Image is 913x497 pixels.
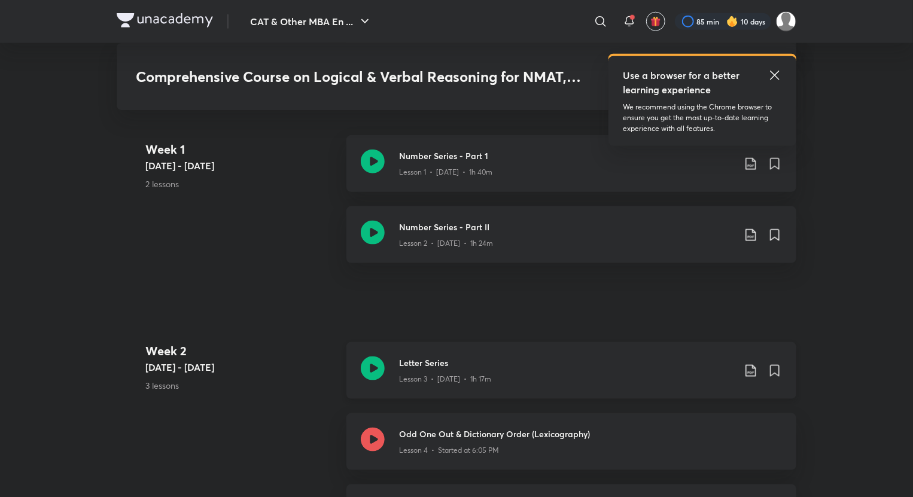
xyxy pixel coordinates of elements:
[145,360,337,374] h5: [DATE] - [DATE]
[117,13,213,31] a: Company Logo
[399,428,782,440] h3: Odd One Out & Dictionary Order (Lexicography)
[145,379,337,392] p: 3 lessons
[145,141,337,158] h4: Week 1
[399,167,492,178] p: Lesson 1 • [DATE] • 1h 40m
[726,16,738,28] img: streak
[399,221,734,233] h3: Number Series - Part II
[399,150,734,162] h3: Number Series - Part 1
[623,68,742,97] h5: Use a browser for a better learning experience
[346,342,796,413] a: Letter SeriesLesson 3 • [DATE] • 1h 17m
[136,68,604,86] h3: Comprehensive Course on Logical & Verbal Reasoning for NMAT, SNAP, CMAT, MAH-CET
[776,11,796,32] img: Nitin
[145,158,337,173] h5: [DATE] - [DATE]
[399,238,493,249] p: Lesson 2 • [DATE] • 1h 24m
[650,16,661,27] img: avatar
[346,135,796,206] a: Number Series - Part 1Lesson 1 • [DATE] • 1h 40m
[145,178,337,190] p: 2 lessons
[399,445,499,456] p: Lesson 4 • Started at 6:05 PM
[623,102,782,134] p: We recommend using the Chrome browser to ensure you get the most up-to-date learning experience w...
[346,413,796,484] a: Odd One Out & Dictionary Order (Lexicography)Lesson 4 • Started at 6:05 PM
[399,374,491,385] p: Lesson 3 • [DATE] • 1h 17m
[399,356,734,369] h3: Letter Series
[117,13,213,28] img: Company Logo
[646,12,665,31] button: avatar
[346,206,796,278] a: Number Series - Part IILesson 2 • [DATE] • 1h 24m
[243,10,379,33] button: CAT & Other MBA En ...
[145,342,337,360] h4: Week 2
